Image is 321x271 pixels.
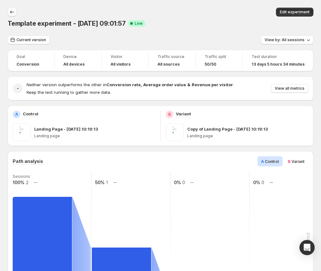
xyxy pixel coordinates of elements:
p: Control [23,111,38,117]
span: B [288,159,291,164]
span: 13 days 5 hours 34 minutes [252,62,305,67]
a: DeviceAll devices [63,54,92,68]
a: Traffic split50/50 [205,54,234,68]
text: 0% [253,180,260,185]
span: Variant [292,159,305,164]
text: 0 [182,180,185,185]
p: Variant [176,111,191,117]
strong: & [187,82,190,87]
img: Landing Page - Nov 29, 10:19:13 [13,123,30,141]
button: Edit experiment [276,8,313,16]
span: Live [135,21,143,26]
h4: All visitors [111,62,131,67]
h2: A [15,112,18,117]
span: Test duration [252,54,305,59]
text: 1 [106,180,108,185]
span: Device [63,54,92,59]
span: A [261,159,264,164]
a: VisitorAll visitors [111,54,139,68]
a: Traffic sourceAll sources [157,54,186,68]
span: View by: All sessions [265,37,305,42]
span: Neither version outperforms the other in . [27,82,234,87]
span: Conversion [16,62,39,67]
p: Copy of Landing Page - [DATE] 10:19:13 [187,126,268,132]
text: Sessions [13,174,30,179]
h4: All sources [157,62,180,67]
h3: Path analysis [13,158,43,165]
p: Landing page [34,133,155,139]
button: View all metrics [271,84,308,93]
a: Test duration13 days 5 hours 34 minutes [252,54,305,68]
span: Template experiment - [DATE] 09:01:57 [8,20,126,27]
text: 2 [26,180,29,185]
img: Copy of Landing Page - Nov 29, 10:19:13 [166,123,183,141]
span: Current version [16,37,46,42]
strong: Conversion rate [106,82,141,87]
p: Landing page [187,133,308,139]
div: Open Intercom Messenger [299,240,315,255]
text: 0% [174,180,181,185]
span: Control [265,159,279,164]
strong: Average order value [143,82,186,87]
button: Current version [8,35,50,44]
span: Edit experiment [280,10,310,15]
span: Traffic source [157,54,186,59]
text: 0 [261,180,264,185]
span: View all metrics [275,86,305,91]
strong: Revenue per visitor [192,82,233,87]
span: Goal [16,54,45,59]
h2: B [168,112,171,117]
strong: , [141,82,142,87]
h2: - [17,85,19,92]
span: 50/50 [205,62,216,67]
span: Keep the test running to gather more data. [27,90,111,95]
p: Landing Page - [DATE] 10:19:13 [34,126,98,132]
h4: All devices [63,62,85,67]
span: Visitor [111,54,139,59]
button: Back [8,8,16,16]
text: 100% [13,180,24,185]
a: GoalConversion [16,54,45,68]
button: View by: All sessions [261,35,313,44]
text: 50% [95,180,105,185]
span: Traffic split [205,54,234,59]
